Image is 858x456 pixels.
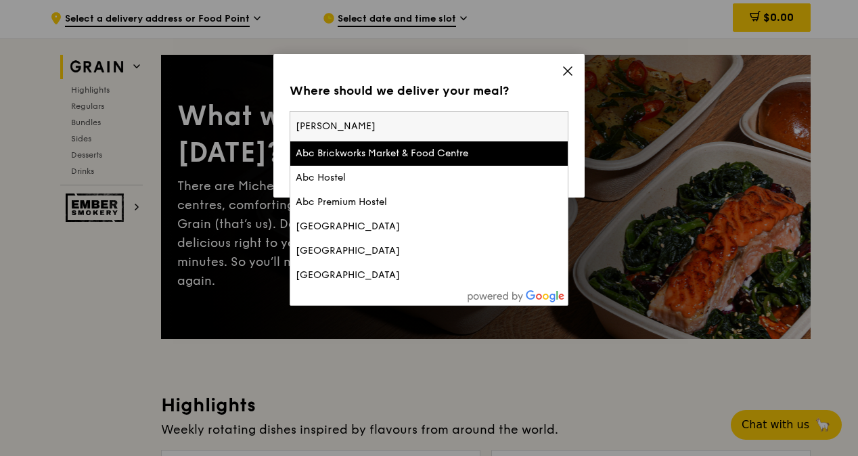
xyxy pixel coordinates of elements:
[296,269,496,282] div: [GEOGRAPHIC_DATA]
[296,171,496,185] div: Abc Hostel
[290,81,568,100] div: Where should we deliver your meal?
[296,244,496,258] div: [GEOGRAPHIC_DATA]
[468,290,565,302] img: powered-by-google.60e8a832.png
[296,220,496,233] div: [GEOGRAPHIC_DATA]
[296,196,496,209] div: Abc Premium Hostel
[296,147,496,160] div: Abc Brickworks Market & Food Centre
